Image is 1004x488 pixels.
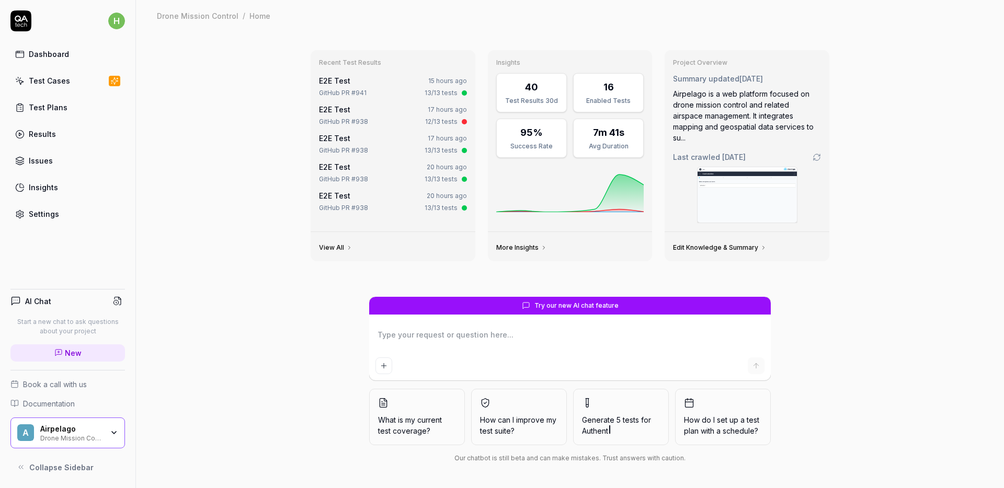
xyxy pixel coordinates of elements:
[29,155,53,166] div: Issues
[29,208,59,219] div: Settings
[675,389,771,445] button: How do I set up a test plan with a schedule?
[525,80,538,94] div: 40
[317,73,469,100] a: E2E Test15 hours agoGitHub PR #94113/13 tests
[10,398,125,409] a: Documentation
[319,146,368,155] div: GitHub PR #938
[10,379,125,390] a: Book a call with us
[317,159,469,186] a: E2E Test20 hours agoGitHub PR #93813/13 tests
[425,146,458,155] div: 13/13 tests
[573,389,669,445] button: Generate 5 tests forAuthent
[369,454,771,463] div: Our chatbot is still beta and can make mistakes. Trust answers with caution.
[813,153,821,161] a: Go to crawling settings
[319,203,368,213] div: GitHub PR #938
[369,389,465,445] button: What is my current test coverage?
[427,192,467,200] time: 20 hours ago
[10,97,125,118] a: Test Plans
[40,424,103,434] div: Airpelago
[425,117,458,126] div: 12/13 tests
[582,414,660,436] span: Generate 5 tests for
[29,102,67,113] div: Test Plans
[673,88,821,143] div: Airpelago is a web platform focused on drone mission control and related airspace management. It ...
[480,414,558,436] span: How can I improve my test suite?
[108,10,125,31] button: h
[23,379,87,390] span: Book a call with us
[319,175,368,184] div: GitHub PR #938
[29,462,94,473] span: Collapse Sidebar
[10,457,125,478] button: Collapse Sidebar
[425,88,458,98] div: 13/13 tests
[428,77,467,85] time: 15 hours ago
[428,134,467,142] time: 17 hours ago
[319,117,368,126] div: GitHub PR #938
[425,175,458,184] div: 13/13 tests
[10,317,125,336] p: Start a new chat to ask questions about your project
[157,10,238,21] div: Drone Mission Control
[10,177,125,197] a: Insights
[319,105,350,114] a: E2E Test
[739,74,763,83] time: [DATE]
[10,204,125,224] a: Settings
[425,203,458,213] div: 13/13 tests
[10,71,125,91] a: Test Cases
[471,389,567,445] button: How can I improve my test suite?
[10,150,125,171] a: Issues
[496,59,644,67] h3: Insights
[319,243,352,252] a: View All
[317,188,469,215] a: E2E Test20 hours agoGitHub PR #93813/13 tests
[17,424,34,441] span: A
[319,59,467,67] h3: Recent Test Results
[496,243,547,252] a: More Insights
[319,191,350,200] a: E2E Test
[65,347,82,358] span: New
[534,301,619,310] span: Try our new AI chat feature
[108,13,125,29] span: h
[10,124,125,144] a: Results
[23,398,75,409] span: Documentation
[582,426,608,435] span: Authent
[673,152,746,162] span: Last crawled
[29,129,56,140] div: Results
[319,134,350,143] a: E2E Test
[319,88,367,98] div: GitHub PR #941
[40,433,103,441] div: Drone Mission Control
[317,102,469,129] a: E2E Test17 hours agoGitHub PR #93812/13 tests
[25,296,51,307] h4: AI Chat
[580,96,637,106] div: Enabled Tests
[684,414,762,436] span: How do I set up a test plan with a schedule?
[249,10,270,21] div: Home
[378,414,456,436] span: What is my current test coverage?
[603,80,614,94] div: 16
[10,417,125,449] button: AAirpelagoDrone Mission Control
[317,131,469,157] a: E2E Test17 hours agoGitHub PR #93813/13 tests
[10,344,125,362] a: New
[673,74,739,83] span: Summary updated
[427,163,467,171] time: 20 hours ago
[319,76,350,85] a: E2E Test
[243,10,245,21] div: /
[722,153,746,161] time: [DATE]
[428,106,467,113] time: 17 hours ago
[29,75,70,86] div: Test Cases
[503,142,560,151] div: Success Rate
[673,243,767,252] a: Edit Knowledge & Summary
[29,49,69,60] div: Dashboard
[593,125,624,140] div: 7m 41s
[375,357,392,374] button: Add attachment
[673,59,821,67] h3: Project Overview
[580,142,637,151] div: Avg Duration
[10,44,125,64] a: Dashboard
[319,162,350,171] a: E2E Test
[698,167,797,223] img: Screenshot
[520,125,543,140] div: 95%
[29,182,58,193] div: Insights
[503,96,560,106] div: Test Results 30d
